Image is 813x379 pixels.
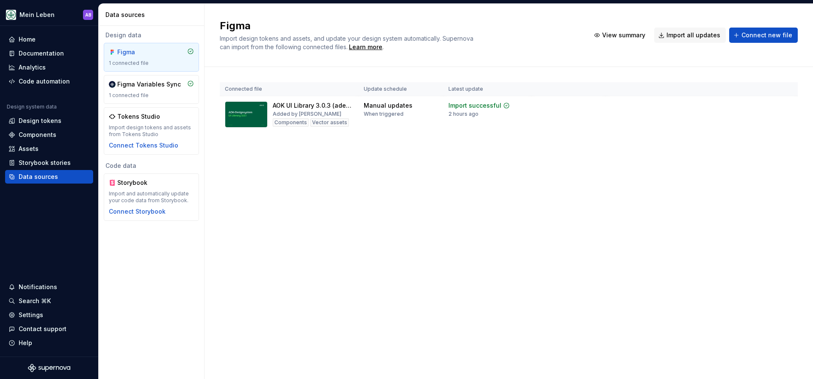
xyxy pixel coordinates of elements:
[602,31,645,39] span: View summary
[104,173,199,221] a: StorybookImport and automatically update your code data from Storybook.Connect Storybook
[443,82,531,96] th: Latest update
[109,124,194,138] div: Import design tokens and assets from Tokens Studio
[19,35,36,44] div: Home
[666,31,720,39] span: Import all updates
[220,35,475,50] span: Import design tokens and assets, and update your design system automatically. Supernova can impor...
[105,11,201,19] div: Data sources
[19,283,57,291] div: Notifications
[448,111,478,117] div: 2 hours ago
[2,6,97,24] button: Mein LebenAB
[19,173,58,181] div: Data sources
[19,131,56,139] div: Components
[19,297,51,305] div: Search ⌘K
[85,11,91,18] div: AB
[19,145,39,153] div: Assets
[220,82,359,96] th: Connected file
[273,118,309,127] div: Components
[104,75,199,104] a: Figma Variables Sync1 connected file
[104,31,199,39] div: Design data
[19,117,61,125] div: Design tokens
[5,294,93,308] button: Search ⌘K
[5,142,93,156] a: Assets
[104,43,199,72] a: Figma1 connected file
[273,111,341,117] div: Added by [PERSON_NAME]
[310,118,349,127] div: Vector assets
[117,112,160,121] div: Tokens Studio
[729,28,798,43] button: Connect new file
[109,141,178,150] button: Connect Tokens Studio
[19,325,66,333] div: Contact support
[5,170,93,184] a: Data sources
[6,10,16,20] img: df5db9ef-aba0-4771-bf51-9763b7497661.png
[654,28,726,43] button: Import all updates
[109,92,194,99] div: 1 connected file
[109,207,166,216] button: Connect Storybook
[5,33,93,46] a: Home
[117,80,181,89] div: Figma Variables Sync
[348,44,384,50] span: .
[448,101,501,110] div: Import successful
[19,11,55,19] div: Mein Leben
[5,128,93,142] a: Components
[19,159,71,167] div: Storybook stories
[7,103,57,110] div: Design system data
[104,162,199,170] div: Code data
[117,48,158,56] div: Figma
[19,311,43,319] div: Settings
[5,322,93,336] button: Contact support
[273,101,354,110] div: AOK UI Library 3.0.3 (adesso)
[364,111,404,117] div: When triggered
[19,63,46,72] div: Analytics
[364,101,412,110] div: Manual updates
[28,364,70,372] svg: Supernova Logo
[5,308,93,322] a: Settings
[5,75,93,88] a: Code automation
[220,19,580,33] h2: Figma
[19,339,32,347] div: Help
[109,60,194,67] div: 1 connected file
[349,43,382,51] a: Learn more
[5,61,93,74] a: Analytics
[19,77,70,86] div: Code automation
[104,107,199,155] a: Tokens StudioImport design tokens and assets from Tokens StudioConnect Tokens Studio
[19,49,64,58] div: Documentation
[5,156,93,170] a: Storybook stories
[109,190,194,204] div: Import and automatically update your code data from Storybook.
[5,114,93,128] a: Design tokens
[590,28,651,43] button: View summary
[359,82,443,96] th: Update schedule
[5,280,93,294] button: Notifications
[741,31,792,39] span: Connect new file
[117,178,158,187] div: Storybook
[5,336,93,350] button: Help
[5,47,93,60] a: Documentation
